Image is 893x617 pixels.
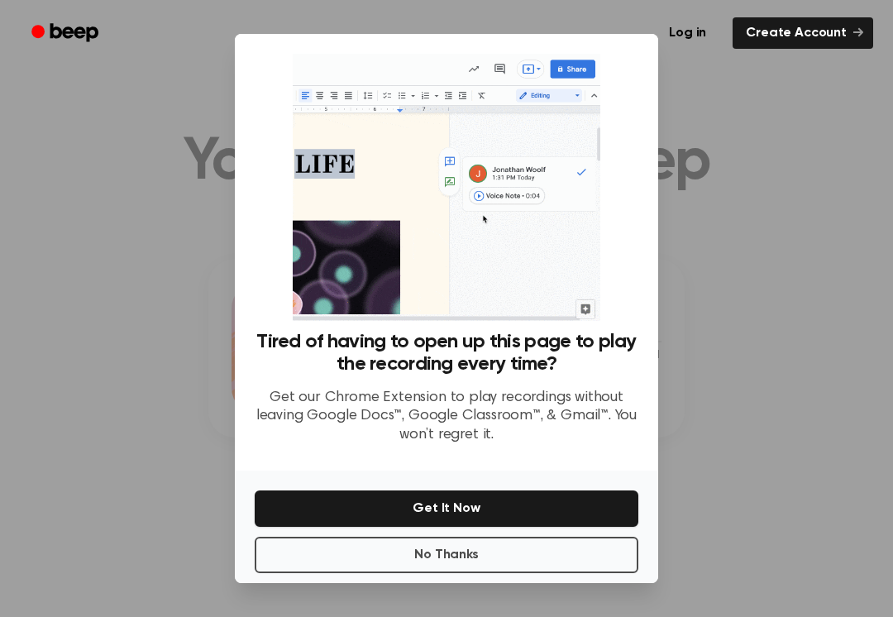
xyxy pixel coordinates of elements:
a: Log in [652,14,723,52]
p: Get our Chrome Extension to play recordings without leaving Google Docs™, Google Classroom™, & Gm... [255,389,638,445]
a: Beep [20,17,113,50]
button: Get It Now [255,490,638,527]
button: No Thanks [255,537,638,573]
h3: Tired of having to open up this page to play the recording every time? [255,331,638,375]
a: Create Account [733,17,873,49]
img: Beep extension in action [293,54,599,321]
